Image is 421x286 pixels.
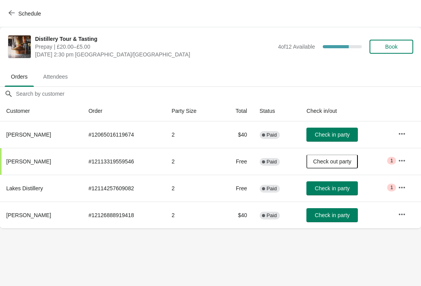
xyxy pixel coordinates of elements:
[16,87,421,101] input: Search by customer
[82,101,165,121] th: Order
[165,121,219,148] td: 2
[267,159,277,165] span: Paid
[37,70,74,84] span: Attendees
[82,175,165,202] td: # 12114257609082
[219,202,253,228] td: $40
[35,35,274,43] span: Distillery Tour & Tasting
[4,7,47,21] button: Schedule
[219,101,253,121] th: Total
[315,132,350,138] span: Check in party
[6,158,51,165] span: [PERSON_NAME]
[278,44,315,50] span: 4 of 12 Available
[35,43,274,51] span: Prepay | £20.00–£5.00
[306,208,358,222] button: Check in party
[315,185,350,191] span: Check in party
[219,175,253,202] td: Free
[390,184,393,191] span: 1
[267,212,277,219] span: Paid
[18,11,41,17] span: Schedule
[165,175,219,202] td: 2
[165,148,219,175] td: 2
[5,70,34,84] span: Orders
[390,158,393,164] span: 1
[6,132,51,138] span: [PERSON_NAME]
[82,202,165,228] td: # 12126888919418
[300,101,392,121] th: Check in/out
[8,35,31,58] img: Distillery Tour & Tasting
[306,181,358,195] button: Check in party
[6,212,51,218] span: [PERSON_NAME]
[313,158,351,165] span: Check out party
[306,154,358,168] button: Check out party
[385,44,398,50] span: Book
[267,186,277,192] span: Paid
[253,101,300,121] th: Status
[165,101,219,121] th: Party Size
[219,148,253,175] td: Free
[6,185,43,191] span: Lakes Distillery
[315,212,350,218] span: Check in party
[35,51,274,58] span: [DATE] 2:30 pm [GEOGRAPHIC_DATA]/[GEOGRAPHIC_DATA]
[165,202,219,228] td: 2
[82,121,165,148] td: # 12065016119674
[370,40,413,54] button: Book
[219,121,253,148] td: $40
[267,132,277,138] span: Paid
[82,148,165,175] td: # 12113319559546
[306,128,358,142] button: Check in party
